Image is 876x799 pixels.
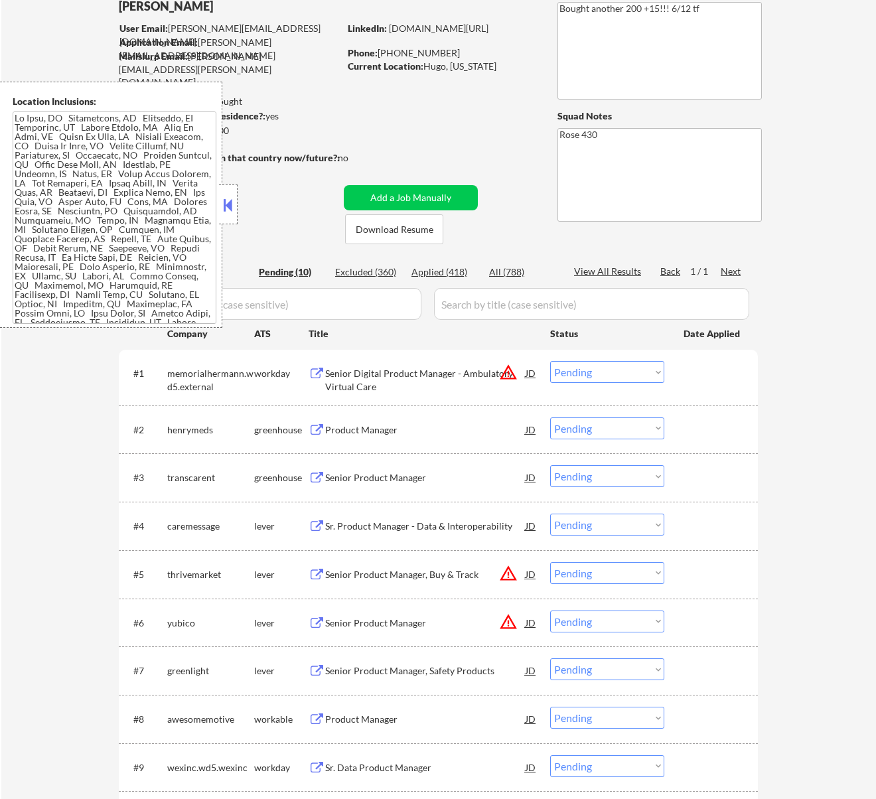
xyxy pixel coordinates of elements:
input: Search by company (case sensitive) [123,288,421,320]
div: #2 [133,423,157,437]
div: Company [167,327,254,340]
div: JD [524,611,538,634]
div: greenhouse [254,423,309,437]
button: Download Resume [345,214,443,244]
a: [DOMAIN_NAME][URL] [389,23,488,34]
div: ATS [254,327,309,340]
div: memorialhermann.wd5.external [167,367,254,393]
div: #5 [133,568,157,581]
div: yubico [167,617,254,630]
div: Status [550,321,664,345]
button: warning_amber [499,613,518,631]
div: #4 [133,520,157,533]
strong: User Email: [119,23,168,34]
div: transcarent [167,471,254,484]
div: JD [524,562,538,586]
div: wexinc.wd5.wexinc [167,761,254,774]
div: greenhouse [254,471,309,484]
div: #9 [133,761,157,774]
div: no [338,151,376,165]
div: Pending (10) [259,265,325,279]
div: Senior Product Manager [325,617,526,630]
div: #3 [133,471,157,484]
div: JD [524,755,538,779]
strong: Current Location: [348,60,423,72]
div: JD [524,417,538,441]
div: awesomemotive [167,713,254,726]
div: Applied (418) [411,265,478,279]
div: thrivemarket [167,568,254,581]
div: JD [524,658,538,682]
div: [PHONE_NUMBER] [348,46,536,60]
div: lever [254,664,309,678]
div: All (788) [489,265,555,279]
div: greenlight [167,664,254,678]
div: Senior Product Manager [325,471,526,484]
div: workday [254,761,309,774]
div: 1 / 1 [690,265,721,278]
div: Hugo, [US_STATE] [348,60,536,73]
div: #7 [133,664,157,678]
strong: Mailslurp Email: [119,50,188,62]
div: #8 [133,713,157,726]
div: lever [254,568,309,581]
div: Sr. Product Manager - Data & Interoperability [325,520,526,533]
div: Product Manager [325,713,526,726]
div: Senior Digital Product Manager - Ambulatory Virtual Care [325,367,526,393]
div: [PERSON_NAME][EMAIL_ADDRESS][DOMAIN_NAME] [119,36,339,62]
div: Senior Product Manager, Safety Products [325,664,526,678]
div: Title [309,327,538,340]
div: JD [524,465,538,489]
div: Sr. Data Product Manager [325,761,526,774]
div: #6 [133,617,157,630]
button: warning_amber [499,363,518,382]
div: Location Inclusions: [13,95,217,108]
div: Date Applied [684,327,742,340]
button: warning_amber [499,564,518,583]
div: Product Manager [325,423,526,437]
strong: Application Email: [119,36,198,48]
input: Search by title (case sensitive) [434,288,749,320]
button: Add a Job Manually [344,185,478,210]
div: #1 [133,367,157,380]
div: JD [524,361,538,385]
div: henrymeds [167,423,254,437]
div: Senior Product Manager, Buy & Track [325,568,526,581]
div: Squad Notes [557,109,762,123]
div: caremessage [167,520,254,533]
div: [PERSON_NAME][EMAIL_ADDRESS][DOMAIN_NAME] [119,22,339,48]
div: JD [524,707,538,731]
div: Back [660,265,682,278]
div: View All Results [574,265,645,278]
div: Excluded (360) [335,265,402,279]
div: Next [721,265,742,278]
div: workday [254,367,309,380]
div: [PERSON_NAME][EMAIL_ADDRESS][PERSON_NAME][DOMAIN_NAME] [119,50,339,89]
div: JD [524,514,538,538]
strong: LinkedIn: [348,23,387,34]
div: lever [254,520,309,533]
div: lever [254,617,309,630]
strong: Phone: [348,47,378,58]
div: workable [254,713,309,726]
